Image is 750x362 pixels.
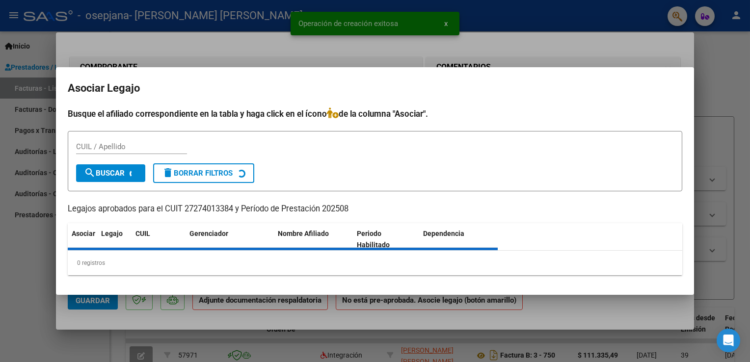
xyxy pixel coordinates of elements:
[68,107,682,120] h4: Busque el afiliado correspondiente en la tabla y haga click en el ícono de la columna "Asociar".
[68,79,682,98] h2: Asociar Legajo
[135,230,150,237] span: CUIL
[84,169,125,178] span: Buscar
[132,223,186,256] datatable-header-cell: CUIL
[189,230,228,237] span: Gerenciador
[423,230,464,237] span: Dependencia
[153,163,254,183] button: Borrar Filtros
[101,230,123,237] span: Legajo
[274,223,353,256] datatable-header-cell: Nombre Afiliado
[76,164,145,182] button: Buscar
[68,223,97,256] datatable-header-cell: Asociar
[353,223,419,256] datatable-header-cell: Periodo Habilitado
[162,169,233,178] span: Borrar Filtros
[419,223,498,256] datatable-header-cell: Dependencia
[84,167,96,179] mat-icon: search
[278,230,329,237] span: Nombre Afiliado
[357,230,390,249] span: Periodo Habilitado
[717,329,740,352] div: Open Intercom Messenger
[68,203,682,215] p: Legajos aprobados para el CUIT 27274013384 y Período de Prestación 202508
[186,223,274,256] datatable-header-cell: Gerenciador
[68,251,682,275] div: 0 registros
[72,230,95,237] span: Asociar
[162,167,174,179] mat-icon: delete
[97,223,132,256] datatable-header-cell: Legajo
